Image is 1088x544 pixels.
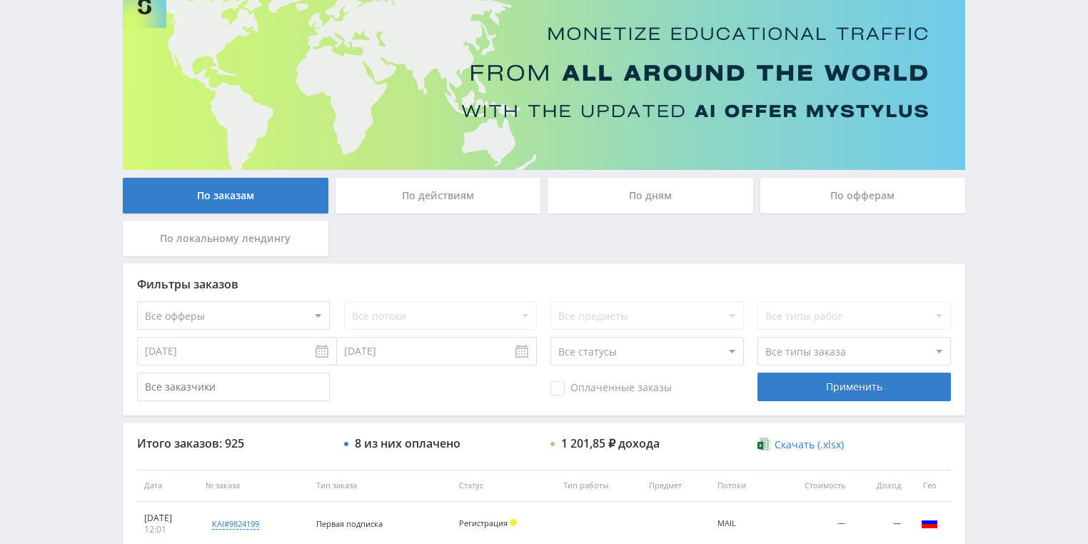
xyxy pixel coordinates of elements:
[852,470,908,502] th: Доход
[137,437,330,450] div: Итого заказов: 925
[137,373,330,401] input: Все заказчики
[309,470,452,502] th: Тип заказа
[459,518,508,528] span: Регистрация
[336,178,541,213] div: По действиям
[760,178,966,213] div: По офферам
[772,470,852,502] th: Стоимость
[556,470,642,502] th: Тип работы
[775,439,844,450] span: Скачать (.xlsx)
[548,178,753,213] div: По дням
[757,438,843,452] a: Скачать (.xlsx)
[757,373,950,401] div: Применить
[316,518,383,529] span: Первая подписка
[144,513,191,524] div: [DATE]
[710,470,772,502] th: Потоки
[510,519,517,526] span: Холд
[137,470,198,502] th: Дата
[212,518,259,530] div: kai#9824199
[550,381,672,396] span: Оплаченные заказы
[561,437,660,450] div: 1 201,85 ₽ дохода
[452,470,556,502] th: Статус
[355,437,460,450] div: 8 из них оплачено
[137,278,951,291] div: Фильтры заказов
[717,519,765,528] div: MAIL
[642,470,710,502] th: Предмет
[908,470,951,502] th: Гео
[757,437,770,451] img: xlsx
[921,514,938,531] img: rus.png
[144,524,191,535] div: 12:01
[198,470,309,502] th: № заказа
[123,178,328,213] div: По заказам
[123,221,328,256] div: По локальному лендингу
